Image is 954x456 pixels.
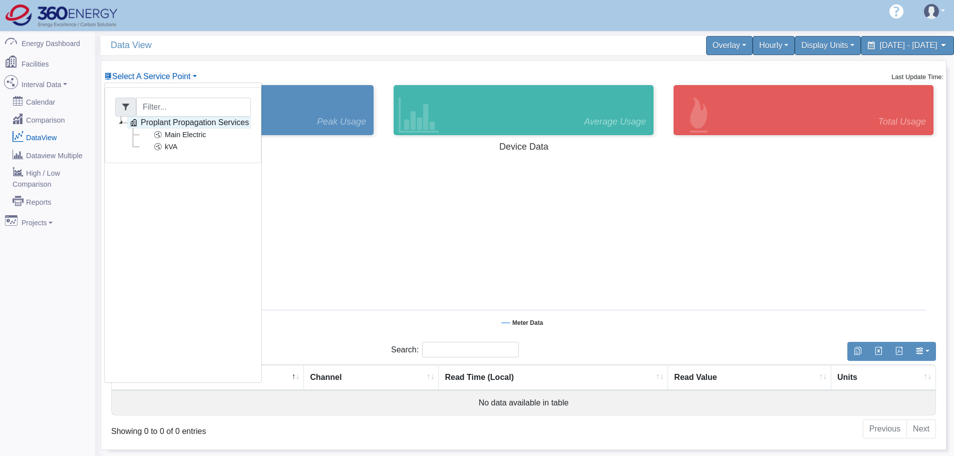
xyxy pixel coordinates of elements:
[878,115,926,129] span: Total Usage
[115,117,251,153] li: Proplant Propagation Services
[753,36,795,55] div: Hourly
[111,418,446,437] div: Showing 0 to 0 of 0 entries
[499,142,549,152] tspan: Device Data
[112,72,191,81] span: Device List
[847,342,868,361] button: Copy to clipboard
[439,365,668,390] th: Read Time (Local) : activate to sort column ascending
[888,342,909,361] button: Generate PDF
[831,365,935,390] th: Units : activate to sort column ascending
[112,390,935,415] td: No data available in table
[512,319,543,326] tspan: Meter Data
[115,98,136,117] span: Filter
[127,141,251,153] li: kVA
[139,129,208,141] a: Main Electric
[706,36,753,55] div: Overlay
[104,83,262,383] div: Select A Service Point
[584,115,646,129] span: Average Usage
[104,72,197,81] a: Select A Service Point
[304,365,439,390] th: Channel : activate to sort column ascending
[317,115,366,129] span: Peak Usage
[127,117,251,129] a: Proplant Propagation Services
[668,365,831,390] th: Read Value : activate to sort column ascending
[891,73,943,81] small: Last Update Time:
[795,36,860,55] div: Display Units
[909,342,936,361] button: Show/Hide Columns
[139,141,179,153] a: kVA
[111,36,529,55] span: Data View
[136,98,251,117] input: Filter
[924,4,939,19] img: user-3.svg
[880,41,937,50] span: [DATE] - [DATE]
[391,342,519,357] label: Search:
[422,342,519,357] input: Search:
[868,342,889,361] button: Export to Excel
[127,129,251,141] li: Main Electric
